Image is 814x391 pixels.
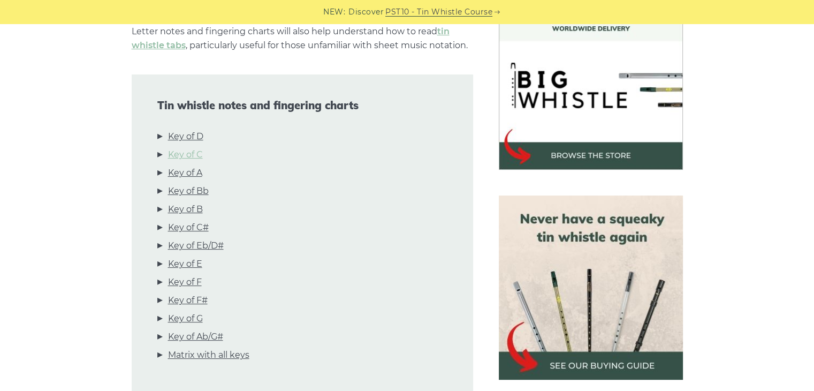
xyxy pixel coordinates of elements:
a: Key of D [168,130,203,144]
span: Tin whistle notes and fingering charts [157,99,447,112]
a: Key of A [168,166,202,180]
a: Key of E [168,257,202,271]
a: Key of Bb [168,184,209,198]
a: Key of G [168,312,203,326]
a: Key of Ab/G# [168,330,223,344]
a: Key of F [168,275,202,289]
a: Key of C# [168,221,209,235]
a: Key of Eb/D# [168,239,224,253]
a: Key of B [168,202,203,216]
img: tin whistle buying guide [499,195,683,380]
a: Key of F# [168,294,208,307]
span: NEW: [323,6,345,18]
a: Key of C [168,148,203,162]
a: PST10 - Tin Whistle Course [385,6,492,18]
a: Matrix with all keys [168,348,249,362]
span: Discover [348,6,384,18]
